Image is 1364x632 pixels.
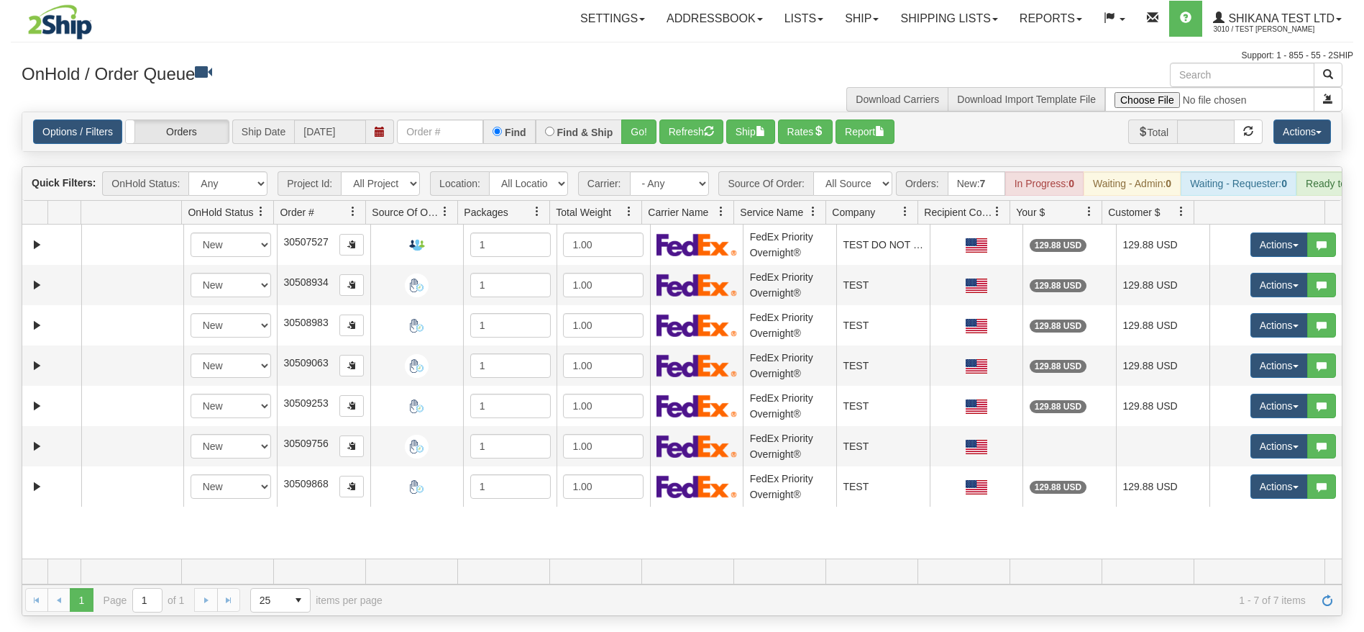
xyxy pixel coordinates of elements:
h3: OnHold / Order Queue [22,63,672,83]
button: Actions [1250,434,1308,459]
a: Company filter column settings [893,199,917,224]
td: 129.88 USD [1116,265,1209,305]
span: Source Of Order: [718,171,813,196]
button: Copy to clipboard [339,395,364,417]
div: 129.88 USD [1030,239,1086,252]
a: Expand [28,276,46,294]
a: Packages filter column settings [525,199,549,224]
a: Customer $ filter column settings [1169,199,1194,224]
span: 1 - 7 of 7 items [403,595,1306,606]
button: Actions [1250,394,1308,418]
div: 129.88 USD [1030,320,1086,333]
img: Request [406,233,429,257]
img: US [966,319,987,333]
input: Import [1105,87,1314,112]
strong: 0 [1281,178,1287,189]
span: Orders: [896,171,948,196]
span: 30509253 [283,397,328,409]
div: grid toolbar [22,167,1342,201]
span: 3010 / Test [PERSON_NAME] [1213,22,1321,37]
span: Page of 1 [104,588,185,613]
a: Expand [28,397,46,415]
span: Customer $ [1108,205,1160,220]
img: FedEx Express® [656,435,737,458]
a: Shikana Test Ltd 3010 / Test [PERSON_NAME] [1202,1,1352,37]
a: Shipping lists [889,1,1008,37]
span: items per page [250,588,383,613]
iframe: chat widget [1331,243,1363,389]
strong: 0 [1166,178,1171,189]
img: FedEx Express® [656,274,737,297]
td: TEST DO NOT SHIP [836,225,930,265]
img: Manual [405,394,429,418]
button: Copy to clipboard [339,355,364,376]
span: Ship Date [232,119,294,144]
a: Options / Filters [33,119,122,144]
td: FedEx Priority Overnight® [743,265,836,305]
td: 129.88 USD [1116,386,1209,426]
img: US [966,399,987,414]
td: 129.88 USD [1116,225,1209,265]
div: Waiting - Requester: [1181,171,1296,196]
span: 30508934 [283,276,328,288]
div: 129.88 USD [1030,481,1086,494]
input: Search [1170,63,1314,87]
img: logo3010.jpg [11,4,109,40]
a: Expand [28,317,46,335]
a: Addressbook [656,1,774,37]
span: Order # [280,205,313,220]
td: FedEx Priority Overnight® [743,305,836,346]
button: Ship [726,119,775,144]
img: Manual [405,435,429,459]
span: select [287,589,310,612]
img: FedEx Express® [656,394,737,417]
span: 30507527 [283,236,328,248]
button: Copy to clipboard [339,476,364,497]
span: Total Weight [556,205,611,220]
label: Find [505,127,526,137]
span: Service Name [740,205,803,220]
span: Carrier: [578,171,630,196]
a: Recipient Country filter column settings [985,199,1010,224]
span: Total [1128,119,1178,144]
a: Expand [28,438,46,456]
button: Actions [1250,474,1308,499]
img: Manual [405,314,429,338]
img: US [966,279,987,293]
input: Order # [397,119,483,144]
button: Go! [621,119,656,144]
button: Actions [1273,119,1331,144]
button: Copy to clipboard [339,435,364,457]
span: Your $ [1016,205,1045,220]
td: TEST [836,265,930,305]
button: Actions [1250,273,1308,297]
span: Company [832,205,875,220]
td: TEST [836,386,930,426]
img: Manual [405,354,429,378]
input: Page 1 [133,589,162,612]
span: 25 [260,593,278,608]
span: 30508983 [283,317,328,328]
label: Orders [126,120,229,143]
img: Manual [405,274,429,297]
td: FedEx Priority Overnight® [743,426,836,466]
span: OnHold Status [188,205,253,220]
td: FedEx Priority Overnight® [743,225,836,265]
a: OnHold Status filter column settings [249,199,273,224]
span: 30509868 [283,478,328,489]
a: Your $ filter column settings [1077,199,1102,224]
a: Service Name filter column settings [801,199,825,224]
strong: 7 [980,178,986,189]
button: Actions [1250,313,1308,338]
img: FedEx Express® [656,233,737,256]
td: 129.88 USD [1116,305,1209,346]
td: FedEx Priority Overnight® [743,466,836,507]
a: Download Carriers [856,94,939,105]
td: TEST [836,426,930,466]
img: US [966,359,987,374]
a: Source Of Order filter column settings [433,199,457,224]
button: Rates [778,119,833,144]
span: 30509063 [283,357,328,369]
button: Actions [1250,353,1308,378]
img: US [966,238,987,253]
